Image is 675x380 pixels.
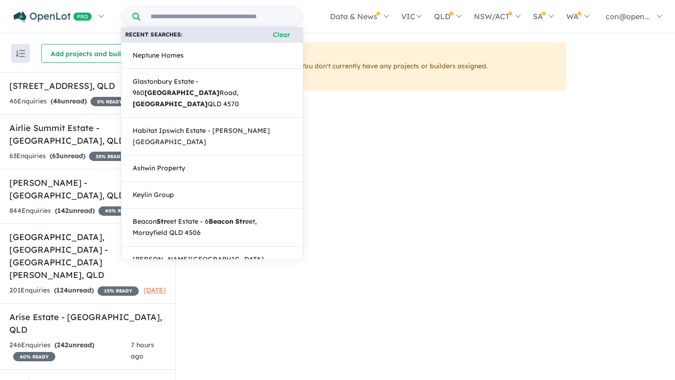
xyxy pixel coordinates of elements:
strong: Beacon [209,217,233,226]
button: Add projects and builders [41,44,144,63]
strong: ( unread) [51,97,87,105]
strong: ( unread) [50,152,85,160]
span: 40 % READY [98,206,141,216]
strong: ( unread) [55,206,95,215]
span: 40 % READY [13,352,55,361]
a: Keylin Group [121,182,303,209]
span: [PERSON_NAME][GEOGRAPHIC_DATA] - [STREET_ADDRESS][PERSON_NAME] [133,254,292,277]
strong: [GEOGRAPHIC_DATA] [133,100,208,108]
span: 242 [57,341,68,349]
span: 124 [56,286,68,294]
span: 63 [52,152,60,160]
span: 35 % READY [89,152,130,161]
h5: [GEOGRAPHIC_DATA], [GEOGRAPHIC_DATA] - [GEOGRAPHIC_DATA][PERSON_NAME] , QLD [9,231,166,281]
a: Glastonbury Estate - 960[GEOGRAPHIC_DATA]Road,[GEOGRAPHIC_DATA]QLD 4570 [121,68,303,117]
strong: ( unread) [54,341,94,349]
span: Beacon eet Estate - 6 eet, Morayfield QLD 4506 [133,216,292,239]
div: 844 Enquir ies [9,205,141,217]
span: 7 hours ago [131,341,154,360]
img: sort.svg [16,50,25,57]
span: Keylin Group [133,190,174,201]
span: con@open... [606,12,650,21]
strong: ( unread) [54,286,94,294]
strong: [GEOGRAPHIC_DATA] [144,88,219,97]
span: Glastonbury Estate - 960 Road, QLD 4570 [133,76,292,110]
span: Ashwin Property [133,163,185,174]
span: 46 [53,97,61,105]
img: Openlot PRO Logo White [14,11,92,23]
a: Ashwin Property [121,155,303,182]
h5: [PERSON_NAME] - [GEOGRAPHIC_DATA] , QLD [9,176,166,202]
a: Habitat Ipswich Estate - [PERSON_NAME][GEOGRAPHIC_DATA] [121,117,303,156]
span: Neptune Homes [133,50,184,61]
h5: Airlie Summit Estate - [GEOGRAPHIC_DATA] , QLD [9,122,166,147]
a: BeaconStreet Estate - 6Beacon Street, Morayfield QLD 4506 [121,208,303,247]
a: Neptune Homes [121,42,303,69]
span: Habitat Ipswich Estate - [PERSON_NAME][GEOGRAPHIC_DATA] [133,125,292,148]
a: [PERSON_NAME][GEOGRAPHIC_DATA] - [STREET_ADDRESS][PERSON_NAME] [121,246,303,285]
strong: Str [235,217,245,226]
button: Clear [264,29,299,40]
div: You don't currently have any projects or builders assigned. [285,42,566,91]
span: 142 [57,206,69,215]
div: 246 Enquir ies [9,340,131,362]
span: 15 % READY [97,286,139,296]
h5: Arise Estate - [GEOGRAPHIC_DATA] , QLD [9,311,166,336]
strong: Str [157,217,166,226]
div: 63 Enquir ies [9,151,130,162]
input: Try estate name, suburb, builder or developer [142,7,301,27]
h5: [STREET_ADDRESS] , QLD [9,80,166,92]
b: Recent searches: [125,30,182,39]
span: [DATE] [143,286,166,294]
div: 46 Enquir ies [9,96,129,107]
div: 201 Enquir ies [9,285,139,296]
span: 5 % READY [90,97,129,106]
